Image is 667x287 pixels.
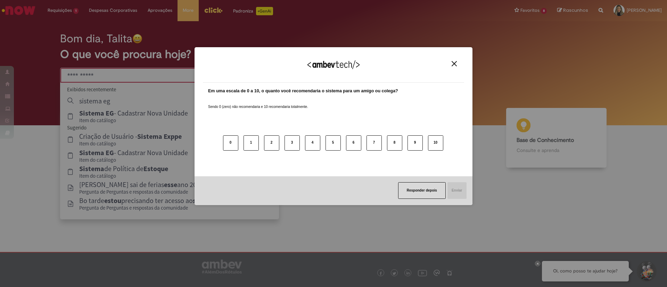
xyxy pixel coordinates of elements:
button: 1 [244,135,259,151]
button: 4 [305,135,320,151]
img: Close [452,61,457,66]
label: Em uma escala de 0 a 10, o quanto você recomendaria o sistema para um amigo ou colega? [208,88,398,94]
button: 7 [367,135,382,151]
button: Responder depois [398,182,446,199]
button: 3 [285,135,300,151]
button: 6 [346,135,361,151]
button: 2 [264,135,279,151]
button: 8 [387,135,402,151]
button: 9 [407,135,423,151]
label: Sendo 0 (zero) não recomendaria e 10 recomendaria totalmente. [208,96,308,109]
button: Close [450,61,459,67]
button: 10 [428,135,443,151]
img: Logo Ambevtech [307,60,360,69]
button: 0 [223,135,238,151]
button: 5 [326,135,341,151]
